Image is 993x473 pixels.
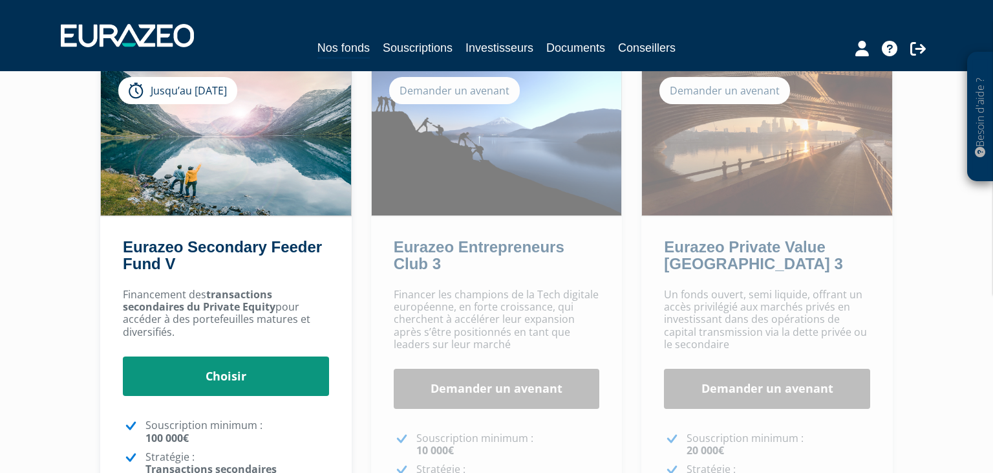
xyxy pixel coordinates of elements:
[973,59,988,175] p: Besoin d'aide ?
[465,39,533,57] a: Investisseurs
[123,357,329,397] a: Choisir
[546,39,605,57] a: Documents
[101,64,351,215] img: Eurazeo Secondary Feeder Fund V
[664,238,842,272] a: Eurazeo Private Value [GEOGRAPHIC_DATA] 3
[664,369,870,409] a: Demander un avenant
[118,77,237,104] div: Jusqu’au [DATE]
[664,289,870,351] p: Un fonds ouvert, semi liquide, offrant un accès privilégié aux marchés privés en investissant dan...
[123,289,329,338] p: Financement des pour accéder à des portefeuilles matures et diversifiés.
[123,238,322,272] a: Eurazeo Secondary Feeder Fund V
[372,64,622,215] img: Eurazeo Entrepreneurs Club 3
[61,24,194,47] img: 1732889491-logotype_eurazeo_blanc_rvb.png
[383,39,453,57] a: Souscriptions
[687,432,870,457] p: Souscription minimum :
[123,287,275,314] strong: transactions secondaires du Private Equity
[394,238,564,272] a: Eurazeo Entrepreneurs Club 3
[394,289,600,351] p: Financer les champions de la Tech digitale européenne, en forte croissance, qui cherchent à accél...
[145,419,329,444] p: Souscription minimum :
[687,443,724,457] strong: 20 000€
[659,77,790,104] div: Demander un avenant
[416,432,600,457] p: Souscription minimum :
[416,443,454,457] strong: 10 000€
[618,39,676,57] a: Conseillers
[317,39,370,59] a: Nos fonds
[389,77,520,104] div: Demander un avenant
[642,64,892,215] img: Eurazeo Private Value Europe 3
[394,369,600,409] a: Demander un avenant
[145,431,189,445] strong: 100 000€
